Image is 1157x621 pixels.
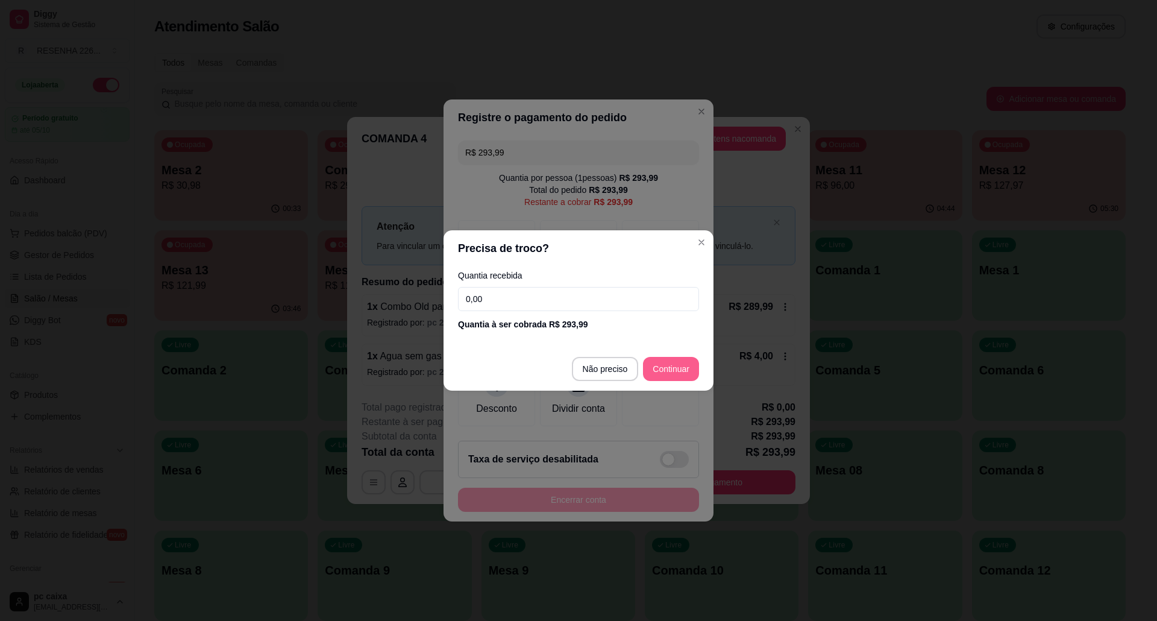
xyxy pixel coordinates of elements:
[444,230,713,266] header: Precisa de troco?
[643,357,699,381] button: Continuar
[572,357,639,381] button: Não preciso
[692,233,711,252] button: Close
[458,271,699,280] label: Quantia recebida
[458,318,699,330] div: Quantia à ser cobrada R$ 293,99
